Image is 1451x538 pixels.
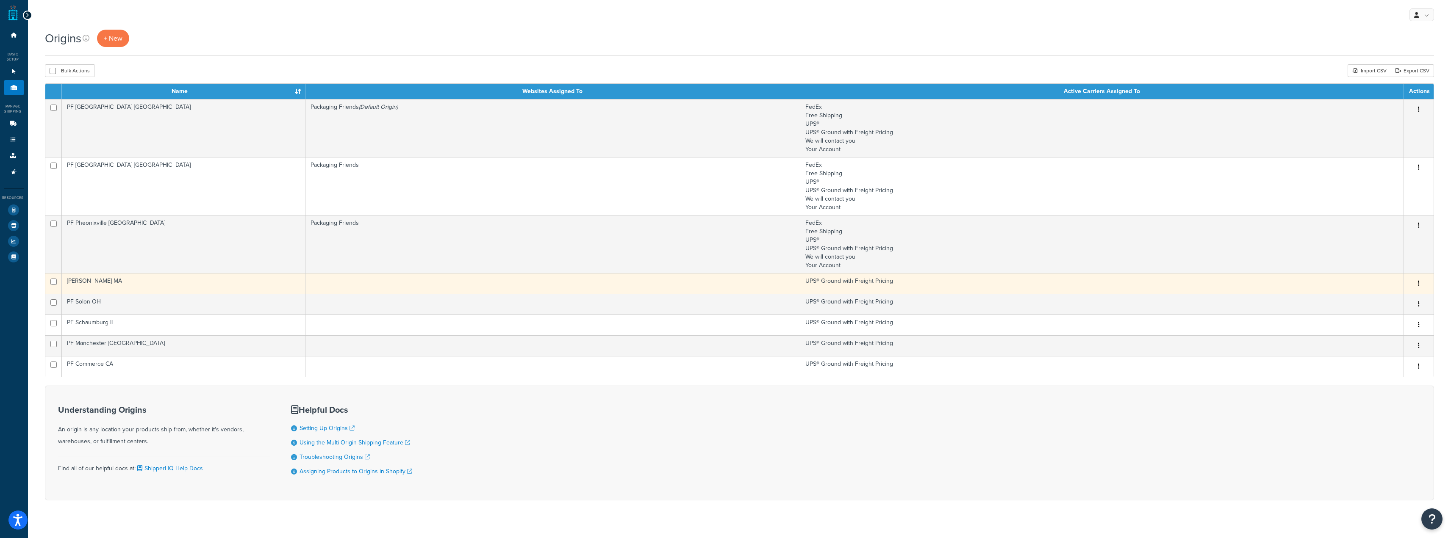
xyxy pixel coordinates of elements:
h3: Helpful Docs [291,405,412,414]
a: ShipperHQ Home [8,4,18,21]
div: Find all of our helpful docs at: [58,456,270,475]
td: FedEx Free Shipping UPS® UPS® Ground with Freight Pricing We will contact you Your Account [800,157,1404,215]
th: Name : activate to sort column ascending [62,84,306,99]
i: (Default Origin) [359,102,398,111]
button: Open Resource Center [1421,508,1443,530]
td: [PERSON_NAME] MA [62,273,306,294]
li: Origins [4,80,24,96]
li: Websites [4,64,24,80]
span: + New [104,33,122,43]
th: Websites Assigned To [305,84,800,99]
li: Analytics [4,234,24,249]
div: An origin is any location your products ship from, whether it's vendors, warehouses, or fulfillme... [58,405,270,447]
td: UPS® Ground with Freight Pricing [800,294,1404,315]
td: FedEx Free Shipping UPS® UPS® Ground with Freight Pricing We will contact you Your Account [800,215,1404,273]
td: PF Manchester [GEOGRAPHIC_DATA] [62,335,306,356]
li: Boxes [4,148,24,164]
li: Marketplace [4,218,24,233]
li: Test Your Rates [4,202,24,218]
a: Assigning Products to Origins in Shopify [300,467,412,476]
a: ShipperHQ Help Docs [136,464,203,473]
td: PF Solon OH [62,294,306,315]
td: PF Schaumburg IL [62,315,306,335]
th: Active Carriers Assigned To [800,84,1404,99]
li: Shipping Rules [4,132,24,148]
th: Actions [1404,84,1434,99]
td: Packaging Friends [305,215,800,273]
td: PF [GEOGRAPHIC_DATA] [GEOGRAPHIC_DATA] [62,99,306,157]
div: Import CSV [1348,64,1391,77]
td: PF [GEOGRAPHIC_DATA] [GEOGRAPHIC_DATA] [62,157,306,215]
button: Bulk Actions [45,64,94,77]
td: UPS® Ground with Freight Pricing [800,273,1404,294]
a: Setting Up Origins [300,424,355,433]
td: UPS® Ground with Freight Pricing [800,335,1404,356]
td: PF Commerce CA [62,356,306,377]
h3: Understanding Origins [58,405,270,414]
h1: Origins [45,30,81,47]
a: Using the Multi-Origin Shipping Feature [300,438,410,447]
td: Packaging Friends [305,157,800,215]
li: Dashboard [4,28,24,43]
td: PF Pheonixville [GEOGRAPHIC_DATA] [62,215,306,273]
td: UPS® Ground with Freight Pricing [800,356,1404,377]
li: Carriers [4,116,24,132]
td: Packaging Friends [305,99,800,157]
td: UPS® Ground with Freight Pricing [800,315,1404,335]
li: Help Docs [4,249,24,265]
a: Export CSV [1391,64,1434,77]
li: Advanced Features [4,164,24,180]
a: + New [97,30,129,47]
a: Troubleshooting Origins [300,452,370,461]
td: FedEx Free Shipping UPS® UPS® Ground with Freight Pricing We will contact you Your Account [800,99,1404,157]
